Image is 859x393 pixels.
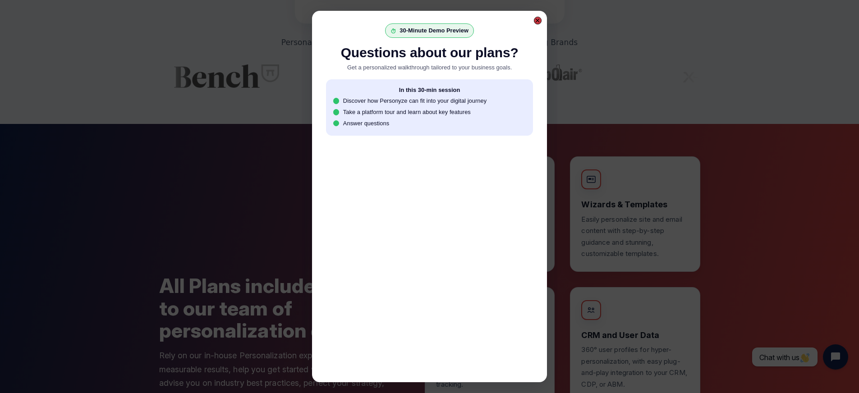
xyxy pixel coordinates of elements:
div: Close [534,17,542,24]
div: Questions about our plans? [326,45,533,60]
div: Get a personalized walkthrough tailored to your business goals. [326,63,533,73]
div: Discover how Personyze can fit into your digital journey [343,97,487,104]
div: 30-Minute Demo Preview [400,27,469,34]
iframe: Select a Date & Time - Calendly [326,148,533,373]
div: In this 30-min session [333,87,526,93]
div: ⏱ [390,28,396,34]
div: Take a platform tour and learn about key features [343,109,471,115]
div: Answer questions [343,120,389,127]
